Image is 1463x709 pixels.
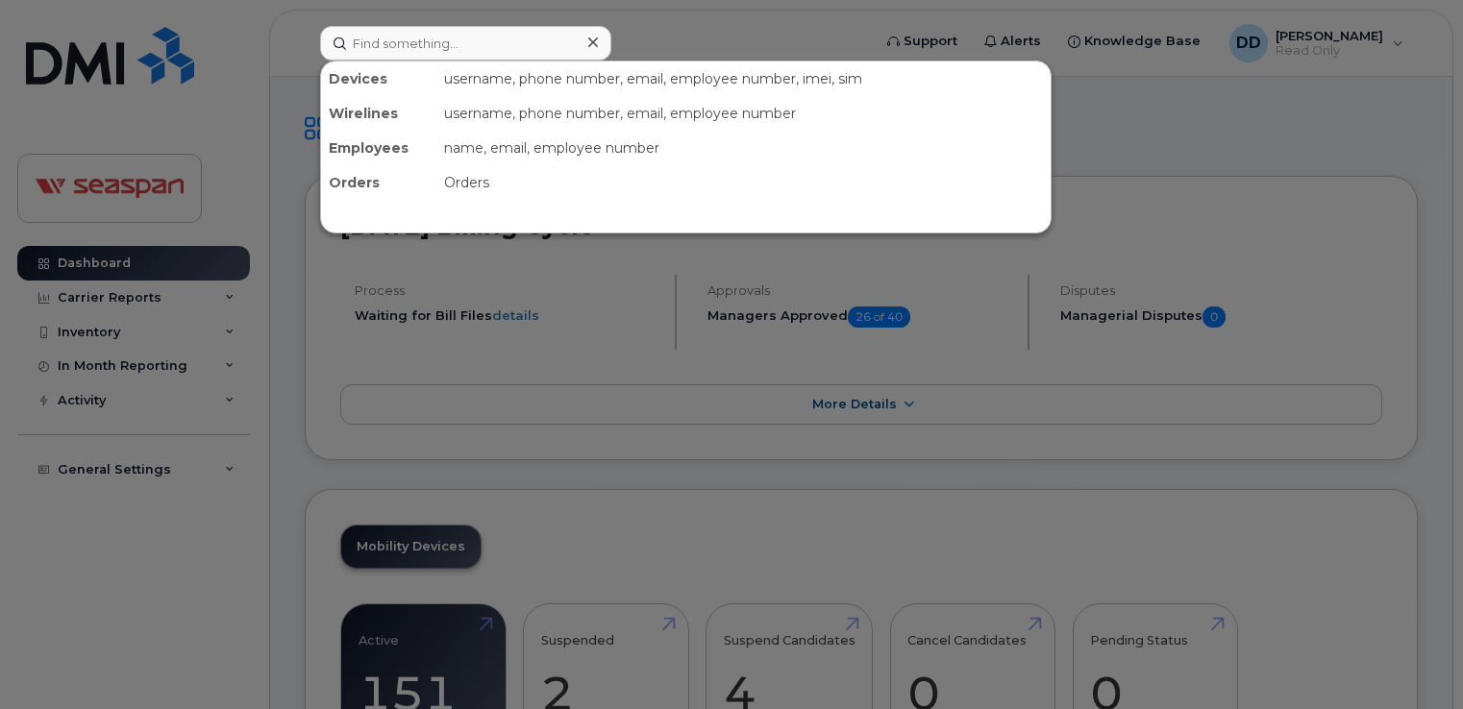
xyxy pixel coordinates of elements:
[436,131,1051,165] div: name, email, employee number
[321,131,436,165] div: Employees
[321,165,436,200] div: Orders
[436,96,1051,131] div: username, phone number, email, employee number
[436,165,1051,200] div: Orders
[436,61,1051,96] div: username, phone number, email, employee number, imei, sim
[321,61,436,96] div: Devices
[321,96,436,131] div: Wirelines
